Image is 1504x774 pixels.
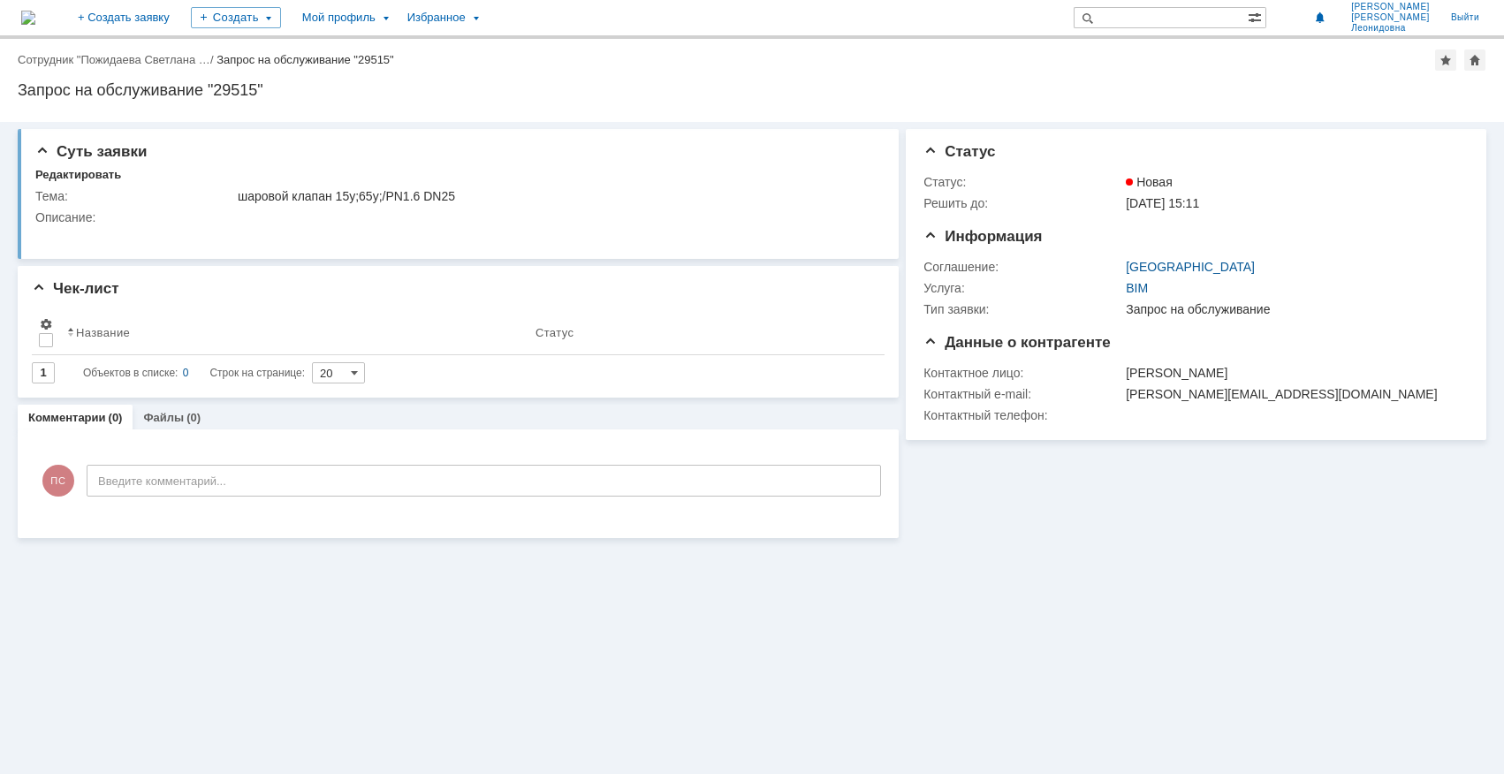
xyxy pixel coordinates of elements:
span: Статус [923,143,995,160]
div: Контактный e-mail: [923,387,1122,401]
div: (0) [186,411,201,424]
th: Название [60,310,528,355]
div: Услуга: [923,281,1122,295]
div: Тип заявки: [923,302,1122,316]
div: Запрос на обслуживание "29515" [216,53,394,66]
div: [PERSON_NAME] [1126,366,1460,380]
div: Описание: [35,210,877,224]
div: [PERSON_NAME][EMAIL_ADDRESS][DOMAIN_NAME] [1126,387,1460,401]
span: Информация [923,228,1042,245]
a: Файлы [143,411,184,424]
div: Название [76,326,130,339]
div: Добавить в избранное [1435,49,1456,71]
span: [PERSON_NAME] [1351,2,1430,12]
div: Контактное лицо: [923,366,1122,380]
a: Сотрудник "Пожидаева Светлана … [18,53,210,66]
span: Данные о контрагенте [923,334,1111,351]
div: Создать [191,7,281,28]
div: Редактировать [35,168,121,182]
span: Суть заявки [35,143,147,160]
i: Строк на странице: [83,362,305,383]
span: ПС [42,465,74,497]
div: Соглашение: [923,260,1122,274]
span: Новая [1126,175,1173,189]
div: Решить до: [923,196,1122,210]
div: Запрос на обслуживание "29515" [18,81,1486,99]
th: Статус [528,310,870,355]
span: Чек-лист [32,280,119,297]
span: [DATE] 15:11 [1126,196,1199,210]
span: Настройки [39,317,53,331]
div: / [18,53,216,66]
a: BIM [1126,281,1148,295]
div: Статус [536,326,573,339]
a: Комментарии [28,411,106,424]
a: Перейти на домашнюю страницу [21,11,35,25]
div: шаровой клапан 15y;65y;/PN1.6 DN25 [238,189,873,203]
div: Статус: [923,175,1122,189]
span: Объектов в списке: [83,367,178,379]
a: [GEOGRAPHIC_DATA] [1126,260,1255,274]
div: Запрос на обслуживание [1126,302,1460,316]
div: Сделать домашней страницей [1464,49,1485,71]
div: 0 [183,362,189,383]
span: Расширенный поиск [1248,8,1265,25]
div: Тема: [35,189,234,203]
div: (0) [109,411,123,424]
span: [PERSON_NAME] [1351,12,1430,23]
span: Леонидовна [1351,23,1430,34]
div: Контактный телефон: [923,408,1122,422]
img: logo [21,11,35,25]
